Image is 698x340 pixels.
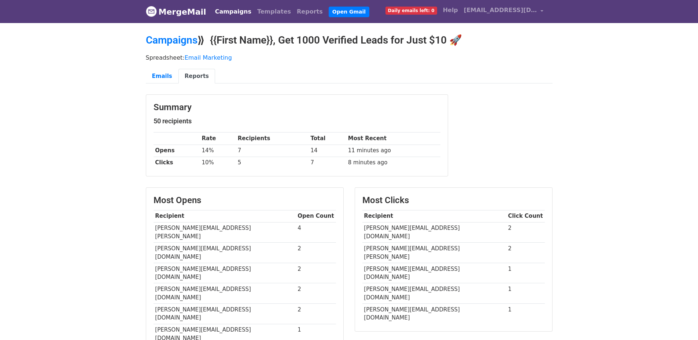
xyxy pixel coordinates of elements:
[383,3,440,18] a: Daily emails left: 0
[146,69,178,84] a: Emails
[296,304,336,324] td: 2
[154,210,296,222] th: Recipient
[154,157,200,169] th: Clicks
[309,157,346,169] td: 7
[506,283,545,304] td: 1
[236,132,309,145] th: Recipients
[329,7,369,17] a: Open Gmail
[296,210,336,222] th: Open Count
[362,304,506,324] td: [PERSON_NAME][EMAIL_ADDRESS][DOMAIN_NAME]
[506,263,545,283] td: 1
[362,195,545,206] h3: Most Clicks
[154,222,296,243] td: [PERSON_NAME][EMAIL_ADDRESS][PERSON_NAME]
[146,34,553,46] h2: ⟫ {{First Name}}, Get 1000 Verified Leads for Just $10 🚀
[309,145,346,157] td: 14
[296,263,336,283] td: 2
[506,243,545,263] td: 2
[296,243,336,263] td: 2
[154,195,336,206] h3: Most Opens
[506,304,545,324] td: 1
[440,3,461,18] a: Help
[506,210,545,222] th: Click Count
[154,102,440,113] h3: Summary
[212,4,254,19] a: Campaigns
[362,222,506,243] td: [PERSON_NAME][EMAIL_ADDRESS][DOMAIN_NAME]
[362,210,506,222] th: Recipient
[346,145,440,157] td: 11 minutes ago
[254,4,294,19] a: Templates
[154,117,440,125] h5: 50 recipients
[178,69,215,84] a: Reports
[464,6,537,15] span: [EMAIL_ADDRESS][DOMAIN_NAME]
[362,243,506,263] td: [PERSON_NAME][EMAIL_ADDRESS][PERSON_NAME]
[154,145,200,157] th: Opens
[461,3,547,20] a: [EMAIL_ADDRESS][DOMAIN_NAME]
[236,157,309,169] td: 5
[154,283,296,304] td: [PERSON_NAME][EMAIL_ADDRESS][DOMAIN_NAME]
[346,132,440,145] th: Most Recent
[185,54,232,61] a: Email Marketing
[296,222,336,243] td: 4
[294,4,326,19] a: Reports
[296,283,336,304] td: 2
[154,263,296,283] td: [PERSON_NAME][EMAIL_ADDRESS][DOMAIN_NAME]
[146,54,553,61] p: Spreadsheet:
[236,145,309,157] td: 7
[200,157,236,169] td: 10%
[385,7,437,15] span: Daily emails left: 0
[146,34,197,46] a: Campaigns
[362,283,506,304] td: [PERSON_NAME][EMAIL_ADDRESS][DOMAIN_NAME]
[200,145,236,157] td: 14%
[506,222,545,243] td: 2
[154,304,296,324] td: [PERSON_NAME][EMAIL_ADDRESS][DOMAIN_NAME]
[362,263,506,283] td: [PERSON_NAME][EMAIL_ADDRESS][DOMAIN_NAME]
[154,243,296,263] td: [PERSON_NAME][EMAIL_ADDRESS][DOMAIN_NAME]
[309,132,346,145] th: Total
[200,132,236,145] th: Rate
[146,4,206,19] a: MergeMail
[146,6,157,17] img: MergeMail logo
[346,157,440,169] td: 8 minutes ago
